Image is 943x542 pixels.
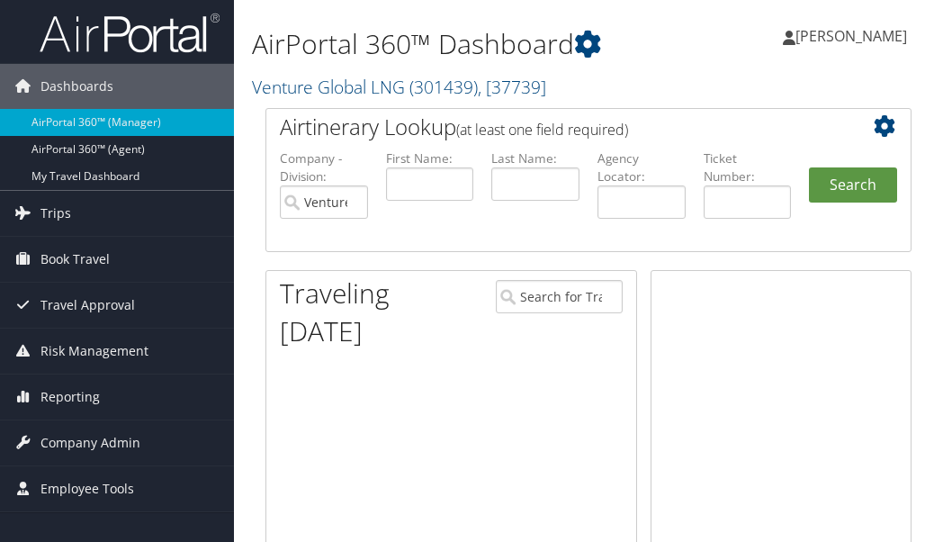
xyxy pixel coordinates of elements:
[783,9,925,63] a: [PERSON_NAME]
[280,275,469,350] h1: Traveling [DATE]
[496,280,623,313] input: Search for Traveler
[280,112,843,142] h2: Airtinerary Lookup
[456,120,628,140] span: (at least one field required)
[40,12,220,54] img: airportal-logo.png
[40,64,113,109] span: Dashboards
[386,149,474,167] label: First Name:
[40,466,134,511] span: Employee Tools
[252,75,546,99] a: Venture Global LNG
[409,75,478,99] span: ( 301439 )
[491,149,579,167] label: Last Name:
[280,149,368,186] label: Company - Division:
[40,420,140,465] span: Company Admin
[704,149,792,186] label: Ticket Number:
[809,167,897,203] button: Search
[40,191,71,236] span: Trips
[795,26,907,46] span: [PERSON_NAME]
[478,75,546,99] span: , [ 37739 ]
[40,329,148,374] span: Risk Management
[597,149,686,186] label: Agency Locator:
[40,375,100,420] span: Reporting
[252,25,701,63] h1: AirPortal 360™ Dashboard
[40,237,110,282] span: Book Travel
[40,283,135,328] span: Travel Approval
